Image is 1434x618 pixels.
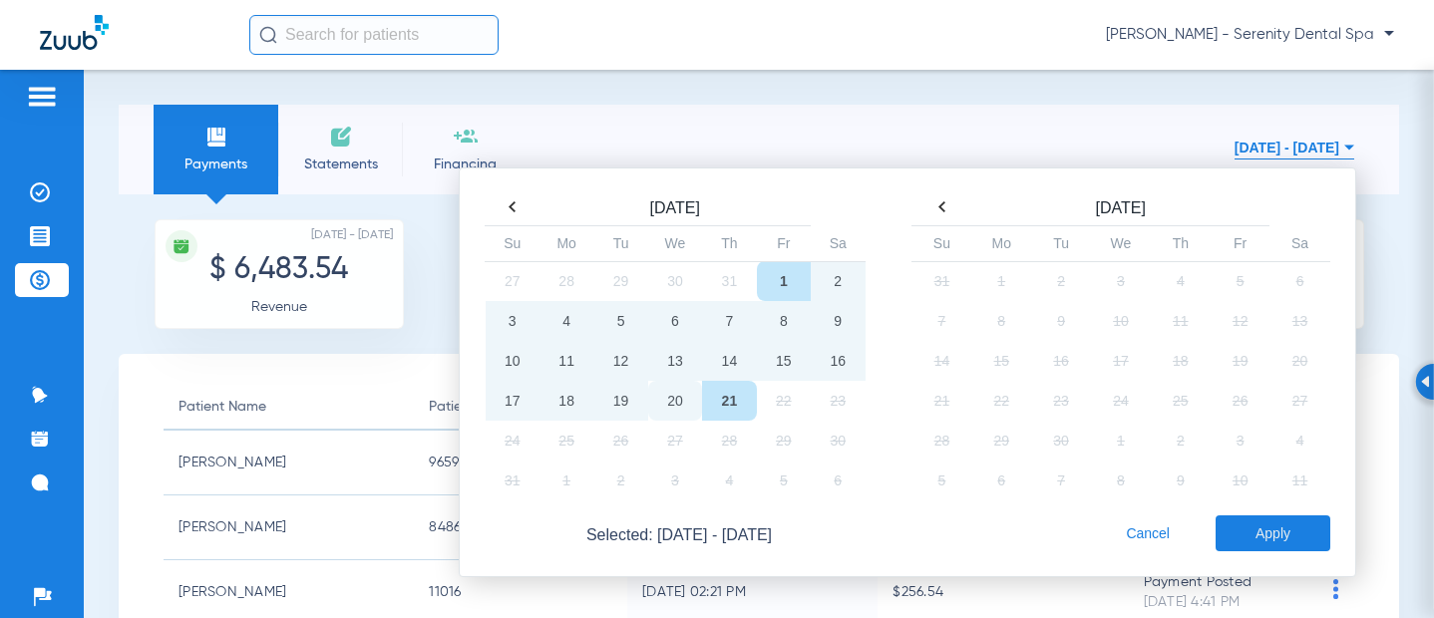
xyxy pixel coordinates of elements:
img: Search Icon [259,26,277,44]
span: Payment Posted [1144,575,1253,589]
img: icon [173,237,190,255]
span: [DATE] 4:41 PM [1144,595,1241,609]
button: Cancel [1120,515,1176,551]
span: [PERSON_NAME] - Serenity Dental Spa [1106,25,1394,45]
img: payments icon [204,125,228,149]
button: [DATE] - [DATE] [1235,128,1354,167]
div: Patient ID [429,396,492,418]
img: financing icon [454,125,478,149]
img: hamburger-icon [26,85,58,109]
td: [PERSON_NAME] [164,431,414,495]
div: Patient Name [179,396,266,418]
span: Selected: [DATE] - [DATE] [480,525,879,545]
td: 9659 [414,431,627,495]
img: Arrow [1421,376,1430,388]
span: Statements [293,154,388,174]
img: invoices icon [329,125,353,149]
input: Search for patients [249,15,499,55]
div: Patient Name [179,396,399,418]
img: Zuub Logo [40,15,109,50]
button: Apply [1216,515,1330,551]
iframe: Chat Widget [1334,522,1434,618]
th: [DATE] [539,193,811,225]
span: $ 6,483.54 [209,255,348,285]
span: Financing [418,154,513,174]
span: Revenue [251,300,307,314]
img: group-dot-blue.svg [1323,579,1348,599]
span: [DATE] - [DATE] [311,225,393,245]
div: Patient ID [429,396,612,418]
th: [DATE] [971,193,1269,225]
td: [PERSON_NAME] [164,495,414,560]
td: 8486 [414,495,627,560]
span: Payments [169,154,263,174]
